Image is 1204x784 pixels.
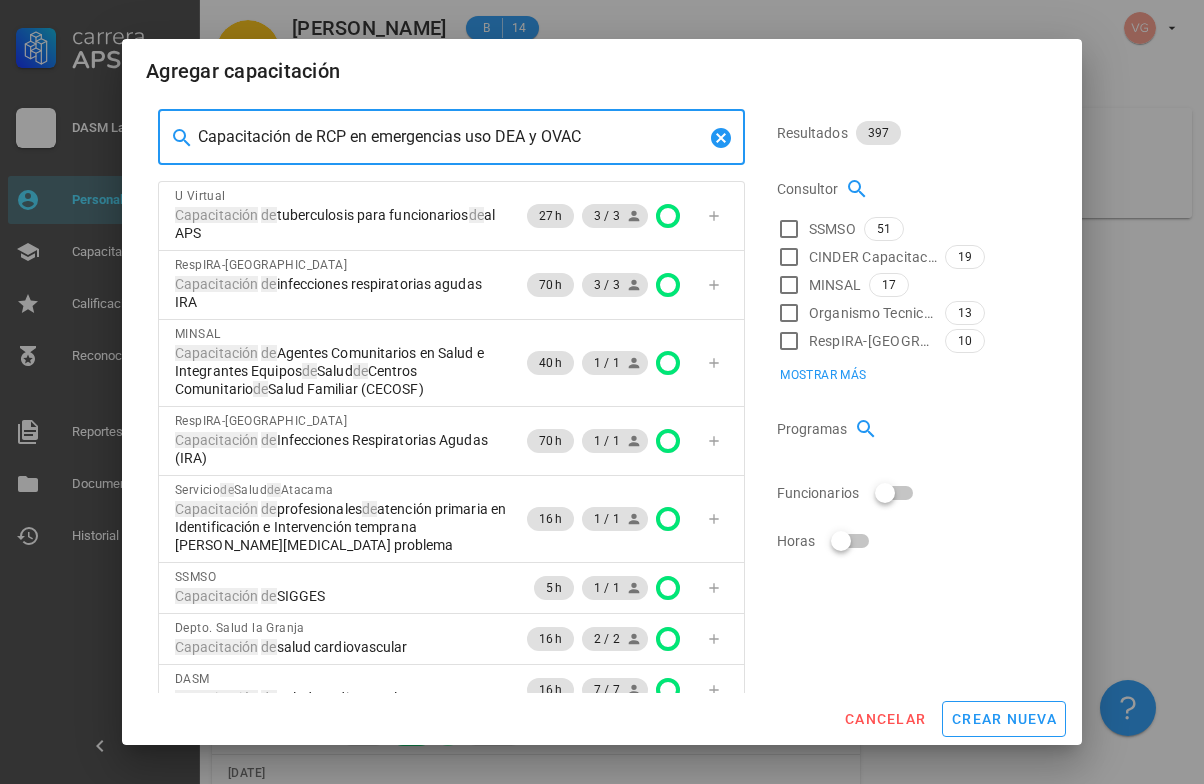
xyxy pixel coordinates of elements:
[539,273,562,297] span: 70 h
[175,275,507,311] span: infecciones respiratorias agudas IRA
[809,303,937,323] span: Organismo Tecnico de Capacitación Centro de Capacitación [GEOGRAPHIC_DATA]
[175,207,258,223] mark: Capacitación
[958,330,972,352] span: 10
[777,405,1046,453] div: Programas
[175,276,258,292] mark: Capacitación
[146,55,340,87] div: Agregar capacitación
[261,345,276,361] mark: de
[958,246,972,268] span: 19
[175,206,507,242] span: tuberculosis para funcionarios al APS
[175,345,258,361] mark: Capacitación
[539,351,562,375] span: 40 h
[594,204,636,228] span: 3 / 3
[809,247,937,267] span: CINDER Capacitaciones
[261,690,276,706] mark: de
[709,126,733,150] button: Clear
[868,121,889,145] span: 397
[175,431,507,467] span: Infecciones Respiratorias Agudas (IRA)
[539,507,562,531] span: 16 h
[594,273,636,297] span: 3 / 3
[882,274,896,296] span: 17
[175,501,258,517] mark: Capacitación
[809,219,856,239] span: SSMSO
[958,302,972,324] span: 13
[175,570,216,584] span: SSMSO
[175,690,258,706] mark: Capacitación
[220,483,234,497] mark: de
[175,483,334,497] span: Servicio Salud Atacama
[594,507,636,531] span: 1 / 1
[877,218,891,240] span: 51
[302,363,317,379] mark: de
[261,588,276,604] mark: de
[261,501,276,517] mark: de
[777,109,1046,157] div: Resultados
[777,517,1046,565] div: Horas
[809,331,937,351] span: RespIRA-[GEOGRAPHIC_DATA]
[836,701,934,737] button: cancelar
[539,429,562,453] span: 70 h
[594,429,636,453] span: 1 / 1
[951,711,1057,727] span: crear nueva
[539,678,562,702] span: 16 h
[175,327,220,341] span: MINSAL
[779,368,866,382] span: Mostrar más
[175,621,305,635] span: Depto. Salud la Granja
[546,576,562,600] span: 5 h
[539,627,562,651] span: 16 h
[175,588,258,604] mark: Capacitación
[175,189,226,203] span: U Virtual
[175,258,347,272] span: RespIRA-[GEOGRAPHIC_DATA]
[353,363,368,379] mark: de
[594,351,636,375] span: 1 / 1
[175,672,210,686] span: DASM
[253,381,268,397] mark: de
[175,587,325,605] span: SIGGES
[267,483,281,497] mark: de
[942,701,1066,737] button: crear nueva
[809,275,862,295] span: MINSAL
[261,207,276,223] mark: de
[175,689,411,707] span: Salud Cardiovascular
[469,207,484,223] mark: de
[777,165,1046,213] div: Consultor
[594,678,636,702] span: 7 / 7
[594,627,636,651] span: 2 / 2
[594,576,636,600] span: 1 / 1
[175,638,408,656] span: salud cardiovascular
[362,501,377,517] mark: de
[175,414,347,428] span: RespIRA-[GEOGRAPHIC_DATA]
[175,500,507,554] span: profesionales atención primaria en Identificación e Intervención temprana [PERSON_NAME][MEDICAL_D...
[261,432,276,448] mark: de
[175,344,507,398] span: Agentes Comunitarios en Salud e Integrantes Equipos Salud Centros Comunitario Salud Familiar (CEC...
[175,432,258,448] mark: Capacitación
[261,276,276,292] mark: de
[198,121,705,153] input: Buscar capacitación…
[777,469,1046,517] div: Funcionarios
[175,639,258,655] mark: Capacitación
[767,361,879,389] button: Mostrar más
[261,639,276,655] mark: de
[539,204,562,228] span: 27 h
[844,711,926,727] span: cancelar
